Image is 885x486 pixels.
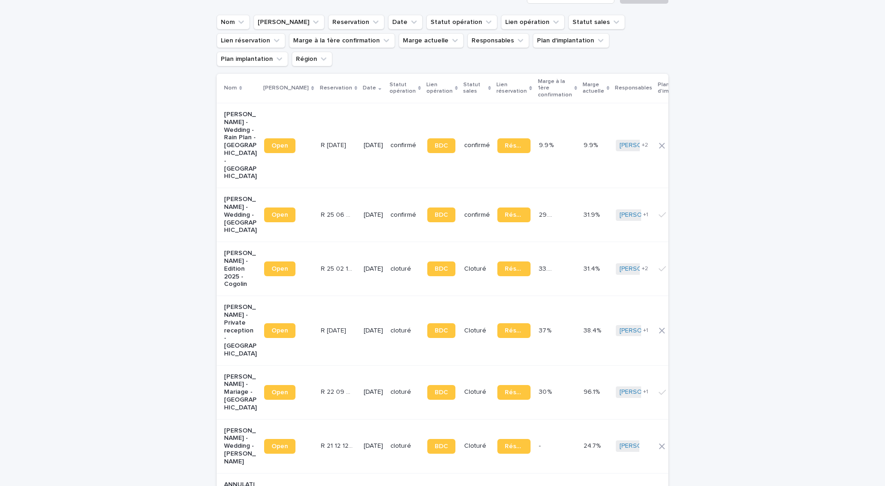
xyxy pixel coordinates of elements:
[271,266,288,272] span: Open
[264,385,295,400] a: Open
[292,52,332,66] button: Région
[426,80,453,97] p: Lien opération
[217,188,790,242] tr: [PERSON_NAME] - Wedding - [GEOGRAPHIC_DATA]OpenR 25 06 2125R 25 06 2125 [DATE]confirméBDCconfirmé...
[583,80,604,97] p: Marge actuelle
[464,142,490,149] p: confirmé
[467,33,529,48] button: Responsables
[533,33,609,48] button: Plan d'implantation
[264,207,295,222] a: Open
[658,80,696,97] p: Plan d'implantation
[390,442,420,450] p: cloturé
[435,389,448,396] span: BDC
[224,249,257,288] p: [PERSON_NAME] - Edition 2025 - Cogolin
[224,303,257,358] p: [PERSON_NAME] - Private reception - [GEOGRAPHIC_DATA]
[364,265,383,273] p: [DATE]
[584,209,602,219] p: 31.9%
[568,15,625,30] button: Statut sales
[217,242,790,296] tr: [PERSON_NAME] - Edition 2025 - CogolinOpenR 25 02 1119R 25 02 1119 [DATE]cloturéBDCCloturéRéserva...
[497,207,530,222] a: Réservation
[464,327,490,335] p: Cloturé
[263,83,309,93] p: [PERSON_NAME]
[584,325,603,335] p: 38.4%
[264,323,295,338] a: Open
[328,15,384,30] button: Reservation
[505,327,523,334] span: Réservation
[464,388,490,396] p: Cloturé
[435,327,448,334] span: BDC
[539,386,554,396] p: 30 %
[364,142,383,149] p: [DATE]
[619,211,670,219] a: [PERSON_NAME]
[427,261,455,276] a: BDC
[271,443,288,450] span: Open
[497,439,530,454] a: Réservation
[321,386,355,396] p: R 22 09 528
[619,265,670,273] a: [PERSON_NAME]
[390,265,420,273] p: cloturé
[538,77,572,100] p: Marge à la 1ère confirmation
[435,212,448,218] span: BDC
[463,80,486,97] p: Statut sales
[505,212,523,218] span: Réservation
[643,212,648,218] span: + 1
[217,103,790,188] tr: [PERSON_NAME] - Wedding - Rain Plan - [GEOGRAPHIC_DATA] - [GEOGRAPHIC_DATA]OpenR [DATE]R [DATE] [...
[271,142,288,149] span: Open
[363,83,376,93] p: Date
[539,325,553,335] p: 37 %
[539,263,557,273] p: 33.9 %
[390,388,420,396] p: cloturé
[427,439,455,454] a: BDC
[584,440,602,450] p: 24.7%
[364,442,383,450] p: [DATE]
[615,83,652,93] p: Responsables
[399,33,464,48] button: Marge actuelle
[619,327,670,335] a: [PERSON_NAME]
[321,325,348,335] p: R 23 05 2050
[435,266,448,272] span: BDC
[427,385,455,400] a: BDC
[390,211,420,219] p: confirmé
[364,327,383,335] p: [DATE]
[426,15,497,30] button: Statut opération
[320,83,352,93] p: Reservation
[271,212,288,218] span: Open
[464,211,490,219] p: confirmé
[271,389,288,396] span: Open
[321,140,348,149] p: R 25 06 2032
[501,15,565,30] button: Lien opération
[224,427,257,466] p: [PERSON_NAME] - Wedding - [PERSON_NAME]
[497,261,530,276] a: Réservation
[217,15,250,30] button: Nom
[427,323,455,338] a: BDC
[643,389,648,395] span: + 1
[364,211,383,219] p: [DATE]
[642,266,648,272] span: + 2
[217,33,285,48] button: Lien réservation
[464,442,490,450] p: Cloturé
[217,365,790,419] tr: [PERSON_NAME] - Mariage - [GEOGRAPHIC_DATA]OpenR 22 09 528R 22 09 528 [DATE]cloturéBDCCloturéRése...
[224,83,237,93] p: Nom
[389,80,416,97] p: Statut opération
[217,52,288,66] button: Plan implantation
[619,388,670,396] a: [PERSON_NAME]
[271,327,288,334] span: Open
[497,323,530,338] a: Réservation
[264,439,295,454] a: Open
[321,209,355,219] p: R 25 06 2125
[539,209,557,219] p: 29.2 %
[364,388,383,396] p: [DATE]
[254,15,324,30] button: Lien Stacker
[496,80,527,97] p: Lien réservation
[505,142,523,149] span: Réservation
[264,261,295,276] a: Open
[584,263,602,273] p: 31.4%
[435,443,448,450] span: BDC
[390,142,420,149] p: confirmé
[435,142,448,149] span: BDC
[497,385,530,400] a: Réservation
[224,196,257,234] p: [PERSON_NAME] - Wedding - [GEOGRAPHIC_DATA]
[217,296,790,366] tr: [PERSON_NAME] - Private reception - [GEOGRAPHIC_DATA]OpenR [DATE]R [DATE] [DATE]cloturéBDCCloturé...
[539,140,555,149] p: 9.9 %
[224,373,257,412] p: [PERSON_NAME] - Mariage - [GEOGRAPHIC_DATA]
[619,142,670,149] a: [PERSON_NAME]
